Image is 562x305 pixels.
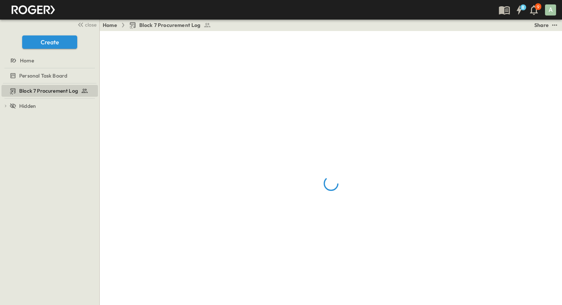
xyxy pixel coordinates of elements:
a: Home [103,21,117,29]
button: A [544,4,557,16]
h6: 8 [522,4,524,10]
nav: breadcrumbs [103,21,215,29]
span: Home [20,57,34,64]
div: Personal Task Boardtest [1,70,98,82]
div: Share [534,21,549,29]
div: Block 7 Procurement Logtest [1,85,98,97]
a: Block 7 Procurement Log [1,86,96,96]
span: Hidden [19,102,36,110]
p: 9 [537,4,539,10]
button: Create [22,35,77,49]
a: Home [1,55,96,66]
button: close [74,19,98,30]
span: Personal Task Board [19,72,67,79]
button: test [550,21,559,30]
span: close [85,21,96,28]
div: A [545,4,556,16]
button: 8 [512,3,527,17]
a: Personal Task Board [1,71,96,81]
span: Block 7 Procurement Log [139,21,201,29]
span: Block 7 Procurement Log [19,87,78,95]
a: Block 7 Procurement Log [129,21,211,29]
